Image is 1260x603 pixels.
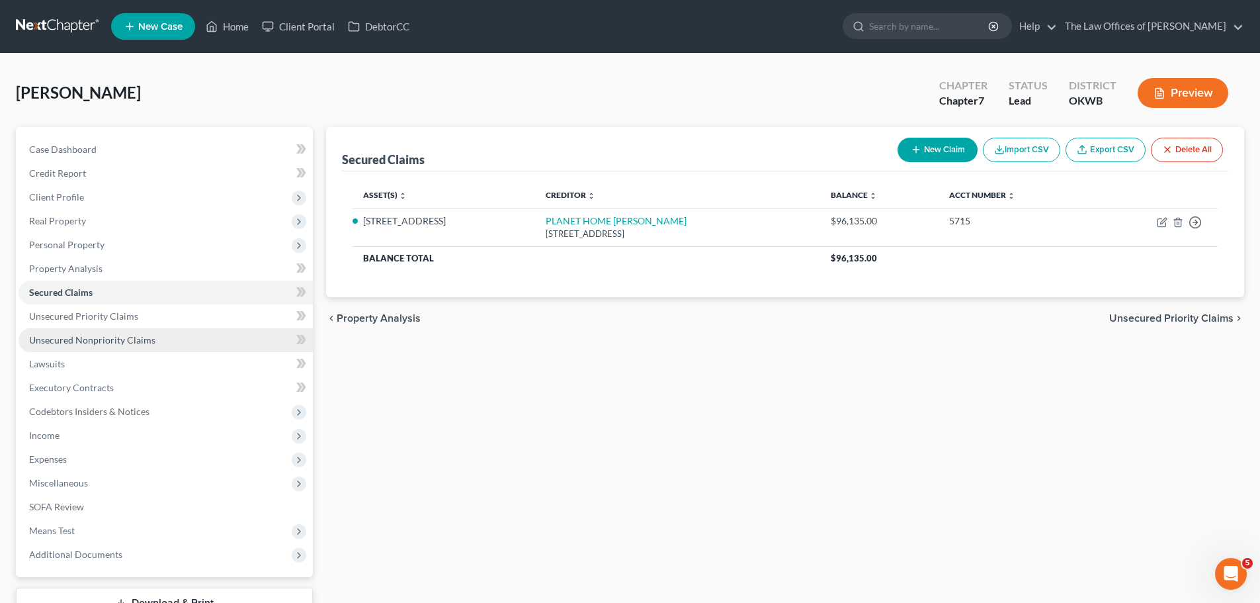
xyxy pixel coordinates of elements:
[1007,192,1015,200] i: unfold_more
[831,214,928,228] div: $96,135.00
[1234,313,1244,324] i: chevron_right
[29,263,103,274] span: Property Analysis
[199,15,255,38] a: Home
[869,14,990,38] input: Search by name...
[1058,15,1243,38] a: The Law Offices of [PERSON_NAME]
[898,138,978,162] button: New Claim
[29,453,67,465] span: Expenses
[29,501,84,512] span: SOFA Review
[29,191,84,203] span: Client Profile
[949,190,1015,200] a: Acct Number unfold_more
[1215,558,1247,590] iframe: Intercom live chat
[831,190,877,200] a: Balance unfold_more
[341,15,416,38] a: DebtorCC
[337,313,421,324] span: Property Analysis
[29,144,97,155] span: Case Dashboard
[1151,138,1223,162] button: Delete All
[19,495,313,519] a: SOFA Review
[29,358,65,369] span: Lawsuits
[19,328,313,352] a: Unsecured Nonpriority Claims
[1013,15,1057,38] a: Help
[29,382,114,393] span: Executory Contracts
[19,352,313,376] a: Lawsuits
[978,94,984,107] span: 7
[1069,78,1116,93] div: District
[16,83,141,102] span: [PERSON_NAME]
[983,138,1060,162] button: Import CSV
[939,78,987,93] div: Chapter
[19,162,313,185] a: Credit Report
[939,93,987,109] div: Chapter
[19,376,313,400] a: Executory Contracts
[1069,93,1116,109] div: OKWB
[29,406,149,417] span: Codebtors Insiders & Notices
[29,549,122,560] span: Additional Documents
[1009,93,1048,109] div: Lead
[949,214,1081,228] div: 5715
[1009,78,1048,93] div: Status
[29,287,93,298] span: Secured Claims
[1109,313,1234,324] span: Unsecured Priority Claims
[326,313,421,324] button: chevron_left Property Analysis
[353,246,820,270] th: Balance Total
[831,253,877,263] span: $96,135.00
[29,239,105,250] span: Personal Property
[138,22,183,32] span: New Case
[326,313,337,324] i: chevron_left
[29,167,86,179] span: Credit Report
[29,477,88,488] span: Miscellaneous
[29,334,155,346] span: Unsecured Nonpriority Claims
[29,215,86,226] span: Real Property
[546,190,595,200] a: Creditor unfold_more
[29,310,138,322] span: Unsecured Priority Claims
[1109,313,1244,324] button: Unsecured Priority Claims chevron_right
[19,257,313,281] a: Property Analysis
[1242,558,1253,569] span: 5
[869,192,877,200] i: unfold_more
[29,525,75,536] span: Means Test
[342,152,425,167] div: Secured Claims
[399,192,407,200] i: unfold_more
[19,138,313,162] a: Case Dashboard
[1138,78,1228,108] button: Preview
[255,15,341,38] a: Client Portal
[546,228,810,240] div: [STREET_ADDRESS]
[19,304,313,328] a: Unsecured Priority Claims
[363,190,407,200] a: Asset(s) unfold_more
[29,430,60,441] span: Income
[587,192,595,200] i: unfold_more
[546,215,687,226] a: PLANET HOME [PERSON_NAME]
[363,214,525,228] li: [STREET_ADDRESS]
[19,281,313,304] a: Secured Claims
[1066,138,1146,162] a: Export CSV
